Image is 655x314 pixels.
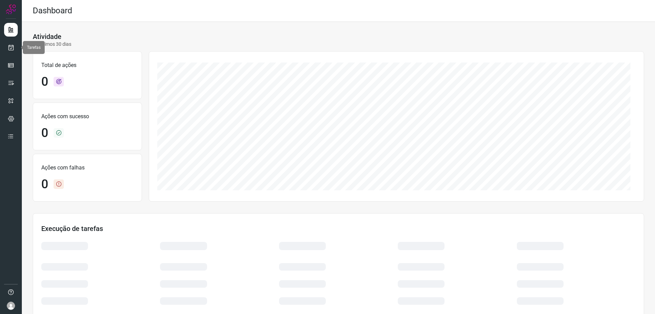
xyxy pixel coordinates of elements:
p: Ações com sucesso [41,112,133,121]
h1: 0 [41,126,48,140]
p: Ações com falhas [41,164,133,172]
p: Últimos 30 dias [33,41,71,48]
h3: Atividade [33,32,61,41]
p: Total de ações [41,61,133,69]
img: Logo [6,4,16,14]
h1: 0 [41,177,48,192]
h3: Execução de tarefas [41,224,636,233]
img: avatar-user-boy.jpg [7,302,15,310]
h1: 0 [41,74,48,89]
span: Tarefas [27,45,41,50]
h2: Dashboard [33,6,72,16]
